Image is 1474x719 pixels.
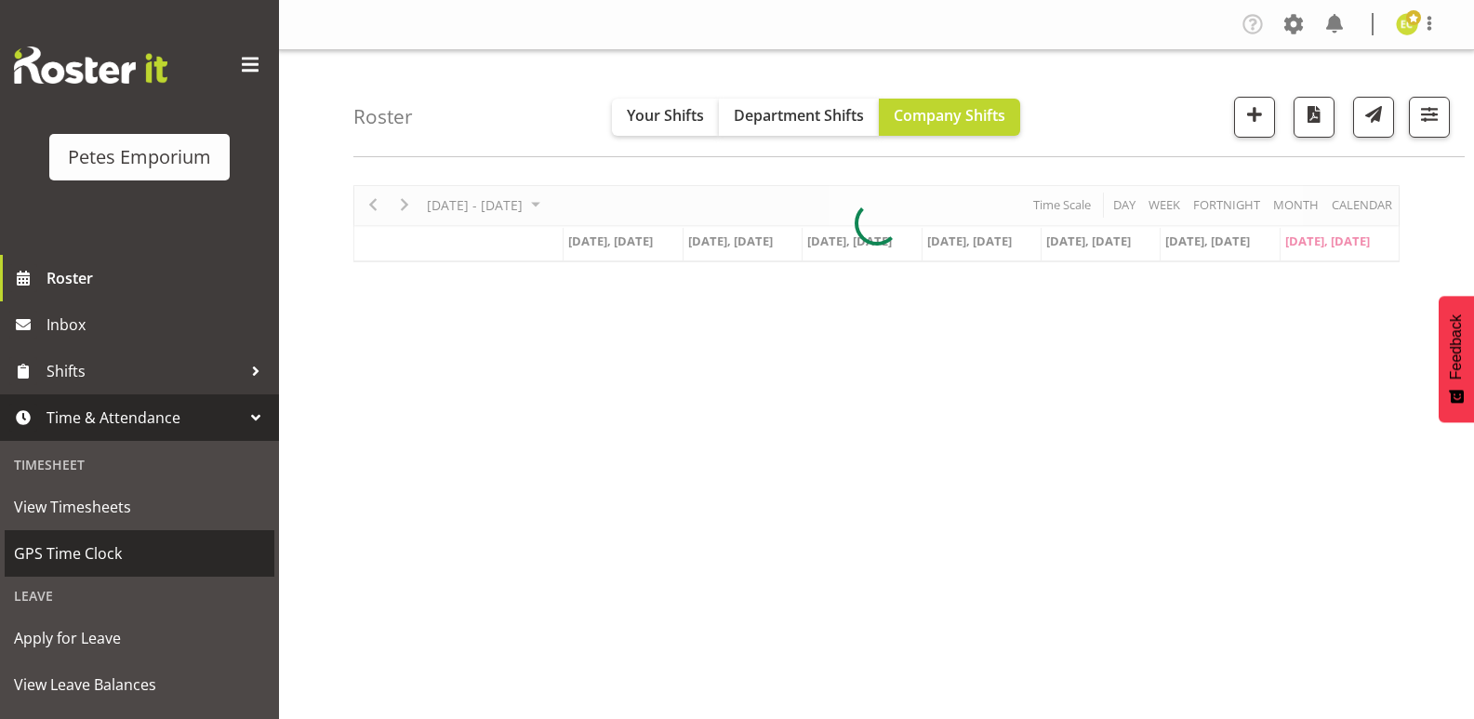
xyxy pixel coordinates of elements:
[879,99,1020,136] button: Company Shifts
[353,106,413,127] h4: Roster
[1409,97,1450,138] button: Filter Shifts
[5,661,274,708] a: View Leave Balances
[46,311,270,339] span: Inbox
[46,264,270,292] span: Roster
[14,624,265,652] span: Apply for Leave
[734,105,864,126] span: Department Shifts
[14,493,265,521] span: View Timesheets
[1294,97,1335,138] button: Download a PDF of the roster according to the set date range.
[719,99,879,136] button: Department Shifts
[627,105,704,126] span: Your Shifts
[46,357,242,385] span: Shifts
[14,47,167,84] img: Rosterit website logo
[1439,296,1474,422] button: Feedback - Show survey
[46,404,242,432] span: Time & Attendance
[14,539,265,567] span: GPS Time Clock
[1353,97,1394,138] button: Send a list of all shifts for the selected filtered period to all rostered employees.
[5,484,274,530] a: View Timesheets
[1448,314,1465,379] span: Feedback
[5,615,274,661] a: Apply for Leave
[5,577,274,615] div: Leave
[5,530,274,577] a: GPS Time Clock
[1234,97,1275,138] button: Add a new shift
[1396,13,1418,35] img: emma-croft7499.jpg
[14,671,265,699] span: View Leave Balances
[5,446,274,484] div: Timesheet
[68,143,211,171] div: Petes Emporium
[612,99,719,136] button: Your Shifts
[894,105,1005,126] span: Company Shifts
